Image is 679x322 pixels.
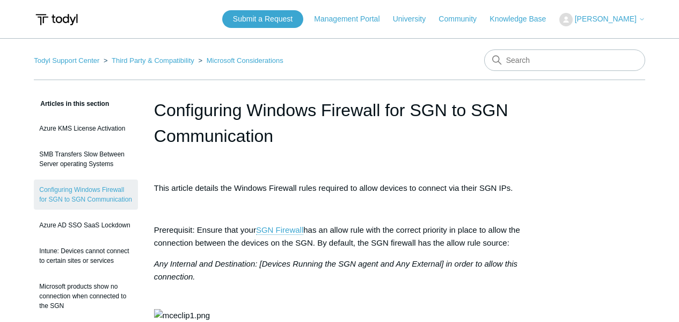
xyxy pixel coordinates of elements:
a: Management Portal [314,13,390,25]
a: Microsoft products show no connection when connected to the SGN [34,276,138,316]
li: Microsoft Considerations [196,56,283,65]
p: This article details the Windows Firewall rules required to allow devices to connect via their SG... [154,182,525,195]
li: Third Party & Compatibility [101,56,196,65]
a: Third Party & Compatibility [112,56,194,65]
a: Submit a Request [222,10,303,28]
a: Configuring Windows Firewall for SGN to SGN Communication [34,180,138,210]
p: Prerequisit: Ensure that your has an allow rule with the correct priority in place to allow the c... [154,224,525,249]
img: Todyl Support Center Help Center home page [34,10,79,30]
a: Todyl Support Center [34,56,99,65]
span: Articles in this section [34,100,109,108]
a: Intune: Devices cannot connect to certain sites or services [34,241,138,271]
a: Knowledge Base [490,13,557,25]
input: Search [484,49,645,71]
span: [PERSON_NAME] [575,15,637,23]
a: SMB Transfers Slow Between Server operating Systems [34,144,138,174]
a: SGN Firewall [256,225,303,235]
img: mceclip1.png [154,309,210,322]
a: Community [439,13,487,25]
h1: Configuring Windows Firewall for SGN to SGN Communication [154,97,525,149]
button: [PERSON_NAME] [559,13,645,26]
li: Todyl Support Center [34,56,101,65]
a: Microsoft Considerations [207,56,283,65]
a: Azure KMS License Activation [34,118,138,139]
a: University [393,13,436,25]
a: Azure AD SSO SaaS Lockdown [34,215,138,235]
em: Any Internal and Destination: [Devices Running the SGN agent and Any External] in order to allow ... [154,259,517,281]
